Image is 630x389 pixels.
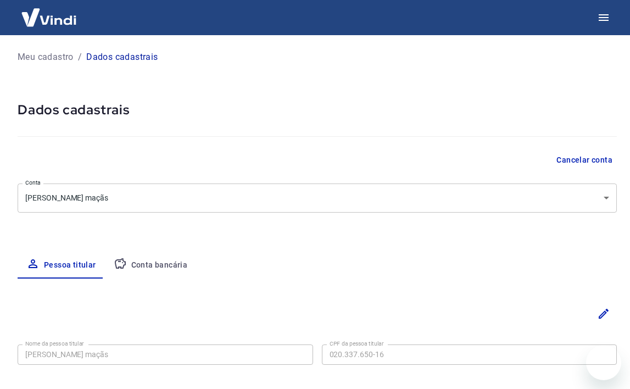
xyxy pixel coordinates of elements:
label: Conta [25,179,41,187]
p: Dados cadastrais [86,51,158,64]
label: CPF da pessoa titular [330,340,384,348]
button: Editar [590,301,617,327]
button: Conta bancária [105,252,197,279]
div: [PERSON_NAME] maçãs [18,184,617,213]
p: / [78,51,82,64]
h5: Dados cadastrais [18,101,617,119]
button: Pessoa titular [18,252,105,279]
label: Nome da pessoa titular [25,340,84,348]
iframe: Botão para abrir a janela de mensagens [586,345,621,380]
a: Meu cadastro [18,51,74,64]
button: Cancelar conta [552,150,617,170]
img: Vindi [13,1,85,34]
